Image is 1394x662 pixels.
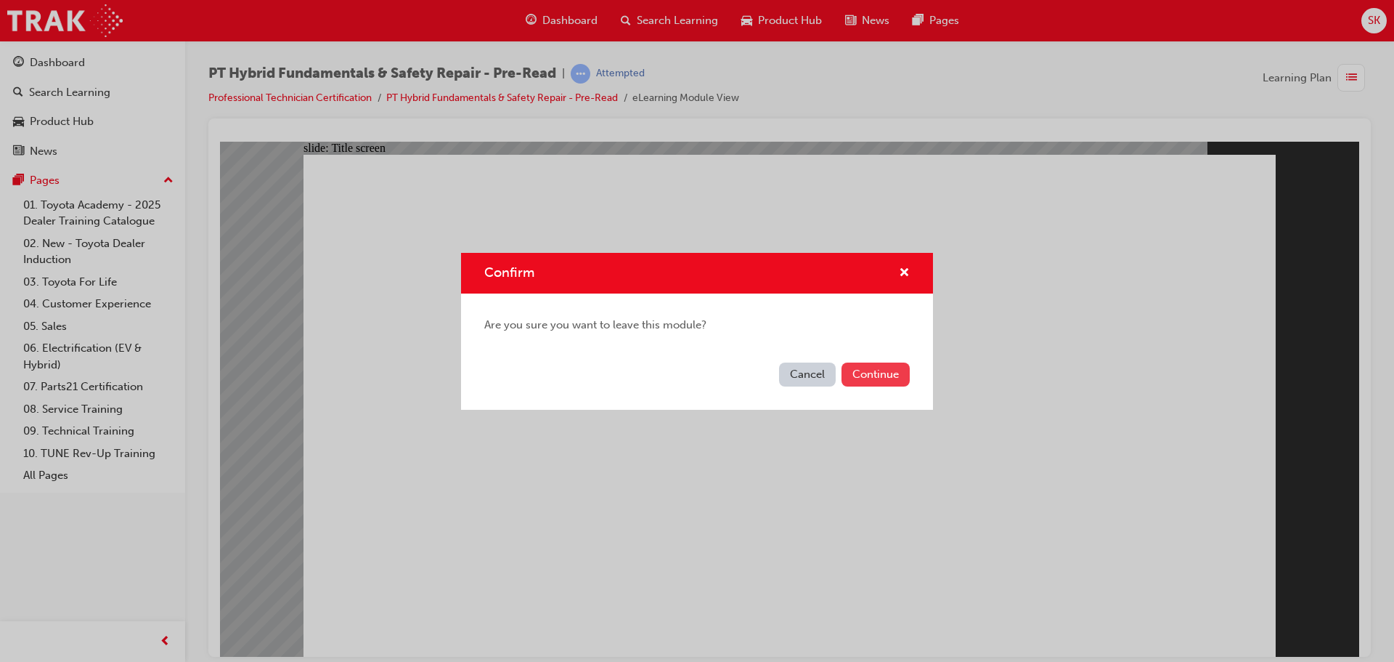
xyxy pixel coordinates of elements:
[461,253,933,410] div: Confirm
[899,265,910,283] button: cross-icon
[461,294,933,357] div: Are you sure you want to leave this module?
[779,363,836,387] button: Cancel
[841,363,910,387] button: Continue
[484,265,534,280] span: Confirm
[899,267,910,280] span: cross-icon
